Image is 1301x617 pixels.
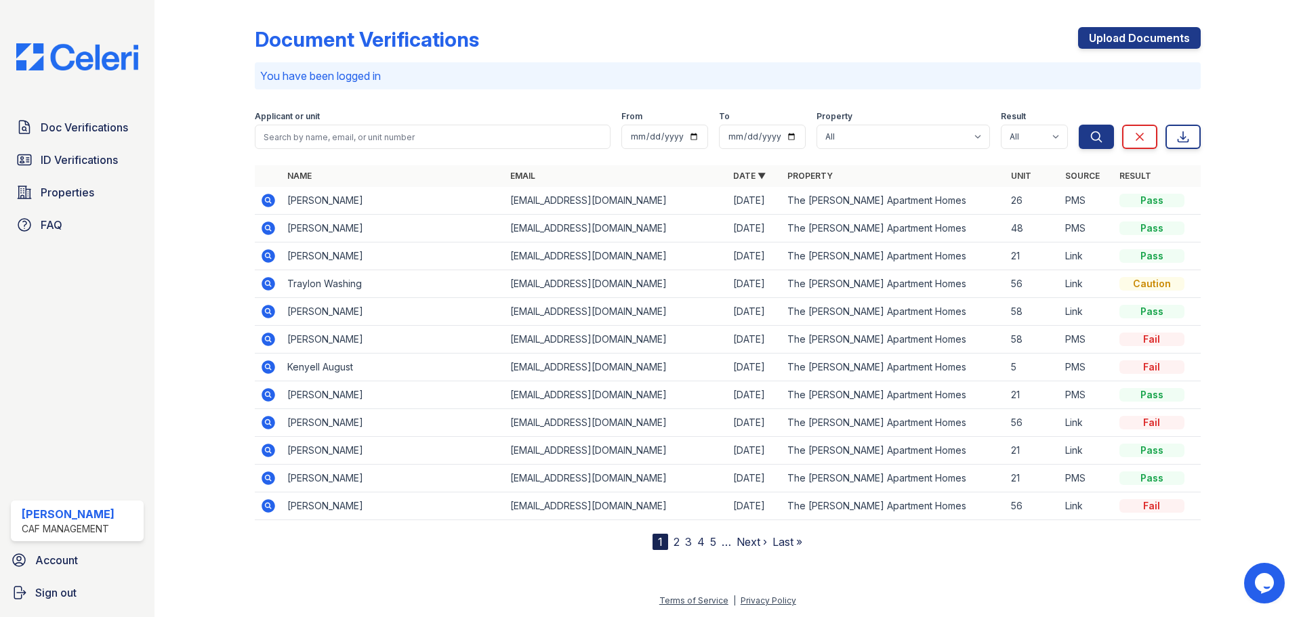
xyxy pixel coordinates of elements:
td: 5 [1006,354,1060,381]
td: PMS [1060,354,1114,381]
td: The [PERSON_NAME] Apartment Homes [782,187,1005,215]
a: Date ▼ [733,171,766,181]
a: Sign out [5,579,149,606]
a: Account [5,547,149,574]
td: The [PERSON_NAME] Apartment Homes [782,242,1005,270]
td: [EMAIL_ADDRESS][DOMAIN_NAME] [505,354,728,381]
td: [PERSON_NAME] [282,492,505,520]
td: [EMAIL_ADDRESS][DOMAIN_NAME] [505,326,728,354]
td: [EMAIL_ADDRESS][DOMAIN_NAME] [505,187,728,215]
td: [PERSON_NAME] [282,187,505,215]
a: Privacy Policy [741,595,796,605]
td: Link [1060,492,1114,520]
a: Email [510,171,535,181]
td: 26 [1006,187,1060,215]
div: Pass [1119,221,1184,235]
td: Kenyell August [282,354,505,381]
td: 21 [1006,465,1060,492]
td: Link [1060,270,1114,298]
td: The [PERSON_NAME] Apartment Homes [782,437,1005,465]
td: [PERSON_NAME] [282,437,505,465]
td: [DATE] [728,187,782,215]
div: Pass [1119,194,1184,207]
div: Pass [1119,249,1184,263]
td: The [PERSON_NAME] Apartment Homes [782,409,1005,437]
td: [EMAIL_ADDRESS][DOMAIN_NAME] [505,381,728,409]
a: Upload Documents [1078,27,1201,49]
td: PMS [1060,326,1114,354]
label: To [719,111,730,122]
span: FAQ [41,217,62,233]
td: [DATE] [728,381,782,409]
div: Fail [1119,499,1184,513]
span: Properties [41,184,94,200]
td: [DATE] [728,326,782,354]
a: 2 [674,535,680,549]
div: Fail [1119,416,1184,429]
a: Result [1119,171,1151,181]
td: 48 [1006,215,1060,242]
td: 21 [1006,242,1060,270]
td: [EMAIL_ADDRESS][DOMAIN_NAME] [505,298,728,326]
td: 56 [1006,409,1060,437]
td: The [PERSON_NAME] Apartment Homes [782,270,1005,298]
label: From [621,111,642,122]
div: CAF Management [22,522,115,536]
span: ID Verifications [41,152,118,168]
a: FAQ [11,211,144,238]
td: The [PERSON_NAME] Apartment Homes [782,354,1005,381]
td: [PERSON_NAME] [282,465,505,492]
td: [PERSON_NAME] [282,298,505,326]
div: Pass [1119,388,1184,402]
span: Account [35,552,78,568]
td: 58 [1006,326,1060,354]
a: Doc Verifications [11,114,144,141]
label: Property [817,111,852,122]
td: PMS [1060,381,1114,409]
div: Pass [1119,444,1184,457]
td: [DATE] [728,270,782,298]
label: Applicant or unit [255,111,320,122]
a: Unit [1011,171,1031,181]
td: [DATE] [728,465,782,492]
td: Link [1060,242,1114,270]
div: Pass [1119,471,1184,485]
div: Fail [1119,360,1184,374]
div: [PERSON_NAME] [22,506,115,522]
div: Document Verifications [255,27,479,51]
td: [DATE] [728,492,782,520]
td: The [PERSON_NAME] Apartment Homes [782,298,1005,326]
a: ID Verifications [11,146,144,173]
td: 58 [1006,298,1060,326]
td: [EMAIL_ADDRESS][DOMAIN_NAME] [505,215,728,242]
td: 56 [1006,492,1060,520]
td: Link [1060,409,1114,437]
a: 5 [710,535,716,549]
td: [EMAIL_ADDRESS][DOMAIN_NAME] [505,465,728,492]
td: [EMAIL_ADDRESS][DOMAIN_NAME] [505,409,728,437]
td: PMS [1060,215,1114,242]
a: Source [1065,171,1100,181]
td: 21 [1006,437,1060,465]
span: … [722,534,731,550]
td: [DATE] [728,298,782,326]
div: Fail [1119,333,1184,346]
td: Traylon Washing [282,270,505,298]
div: 1 [653,534,668,550]
img: CE_Logo_Blue-a8612792a0a2168367f1c8372b55b34899dd931a85d93a1a3d3e32e68fde9ad4.png [5,43,149,70]
td: The [PERSON_NAME] Apartment Homes [782,492,1005,520]
a: 4 [697,535,705,549]
td: The [PERSON_NAME] Apartment Homes [782,326,1005,354]
span: Doc Verifications [41,119,128,135]
td: The [PERSON_NAME] Apartment Homes [782,381,1005,409]
label: Result [1001,111,1026,122]
td: [DATE] [728,354,782,381]
td: PMS [1060,465,1114,492]
div: Pass [1119,305,1184,318]
span: Sign out [35,584,77,601]
td: PMS [1060,187,1114,215]
td: [PERSON_NAME] [282,381,505,409]
a: Last » [772,535,802,549]
td: [PERSON_NAME] [282,326,505,354]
